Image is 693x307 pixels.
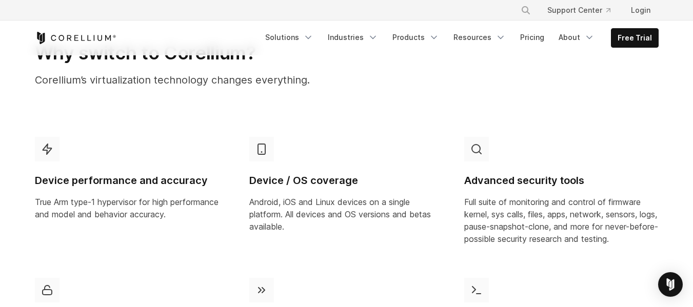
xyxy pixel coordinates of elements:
[464,174,659,188] h4: Advanced security tools
[35,32,116,44] a: Corellium Home
[658,272,683,297] div: Open Intercom Messenger
[611,29,658,47] a: Free Trial
[447,28,512,47] a: Resources
[514,28,550,47] a: Pricing
[35,72,444,88] p: Corellium’s virtualization technology changes everything.
[259,28,320,47] a: Solutions
[322,28,384,47] a: Industries
[552,28,601,47] a: About
[517,1,535,19] button: Search
[259,28,659,48] div: Navigation Menu
[464,196,659,245] p: Full suite of monitoring and control of firmware kernel, sys calls, files, apps, network, sensors...
[508,1,659,19] div: Navigation Menu
[623,1,659,19] a: Login
[539,1,619,19] a: Support Center
[386,28,445,47] a: Products
[249,174,444,188] h4: Device / OS coverage
[249,196,444,233] p: Android, iOS and Linux devices on a single platform. All devices and OS versions and betas availa...
[35,174,229,188] h4: Device performance and accuracy
[35,196,229,220] p: True Arm type-1 hypervisor for high performance and model and behavior accuracy.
